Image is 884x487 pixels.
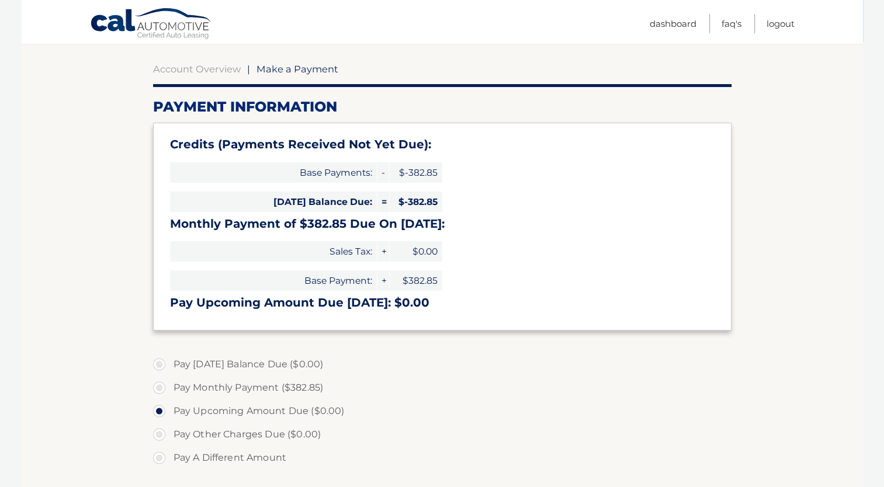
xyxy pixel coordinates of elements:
span: $382.85 [390,270,442,291]
span: [DATE] Balance Due: [170,192,377,212]
a: FAQ's [722,14,741,33]
h3: Monthly Payment of $382.85 Due On [DATE]: [170,217,715,231]
span: Base Payment: [170,270,377,291]
span: $0.00 [390,241,442,262]
a: Account Overview [153,63,241,75]
span: $-382.85 [390,162,442,183]
label: Pay [DATE] Balance Due ($0.00) [153,353,732,376]
label: Pay Upcoming Amount Due ($0.00) [153,399,732,423]
span: - [377,162,389,183]
span: Sales Tax: [170,241,377,262]
label: Pay Other Charges Due ($0.00) [153,423,732,446]
a: Logout [767,14,795,33]
span: | [247,63,250,75]
h2: Payment Information [153,98,732,116]
label: Pay A Different Amount [153,446,732,469]
span: Base Payments: [170,162,377,183]
span: = [377,192,389,212]
span: Make a Payment [256,63,338,75]
a: Dashboard [650,14,696,33]
h3: Credits (Payments Received Not Yet Due): [170,137,715,152]
label: Pay Monthly Payment ($382.85) [153,376,732,399]
span: $-382.85 [390,192,442,212]
h3: Pay Upcoming Amount Due [DATE]: $0.00 [170,295,715,310]
span: + [377,270,389,291]
span: + [377,241,389,262]
a: Cal Automotive [90,8,213,41]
